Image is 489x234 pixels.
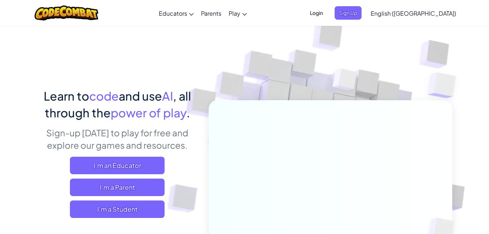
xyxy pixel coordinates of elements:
img: Overlap cubes [319,54,371,109]
img: Overlap cubes [413,55,476,116]
span: English ([GEOGRAPHIC_DATA]) [371,9,456,17]
button: Login [305,6,327,20]
span: code [89,89,119,103]
img: CodeCombat logo [35,5,98,20]
a: Play [225,3,251,23]
span: power of play [111,105,186,120]
a: Educators [155,3,197,23]
span: AI [162,89,173,103]
span: . [186,105,190,120]
a: I'm a Parent [70,179,165,196]
a: English ([GEOGRAPHIC_DATA]) [367,3,460,23]
a: I'm an Educator [70,157,165,174]
span: Play [229,9,240,17]
button: I'm a Student [70,200,165,218]
a: Parents [197,3,225,23]
p: Sign-up [DATE] to play for free and explore our games and resources. [37,126,198,151]
span: and use [119,89,162,103]
button: Sign Up [335,6,362,20]
span: Educators [159,9,187,17]
span: Learn to [44,89,89,103]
